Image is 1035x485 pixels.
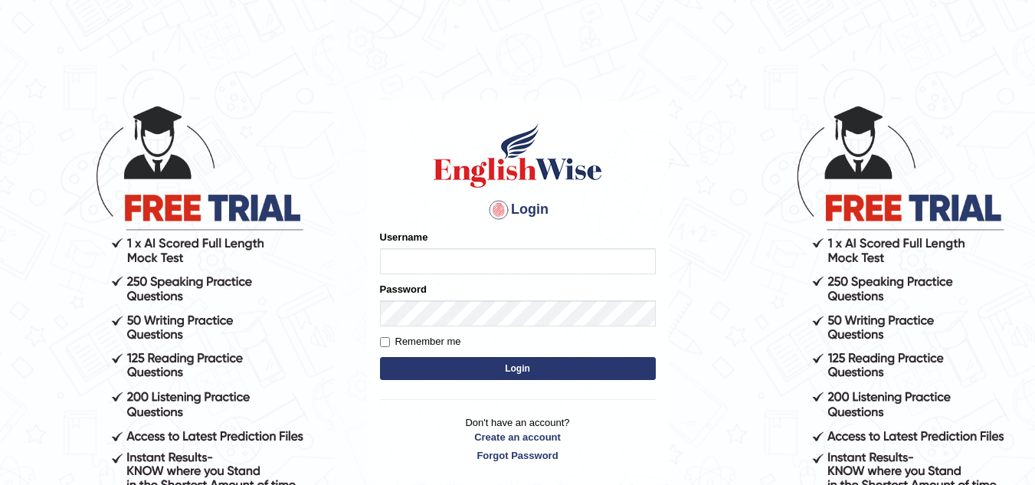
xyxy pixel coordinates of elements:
[380,357,656,380] button: Login
[380,415,656,463] p: Don't have an account?
[380,337,390,347] input: Remember me
[380,430,656,444] a: Create an account
[380,282,427,297] label: Password
[380,230,428,244] label: Username
[431,121,605,190] img: Logo of English Wise sign in for intelligent practice with AI
[380,334,461,349] label: Remember me
[380,448,656,463] a: Forgot Password
[380,198,656,222] h4: Login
